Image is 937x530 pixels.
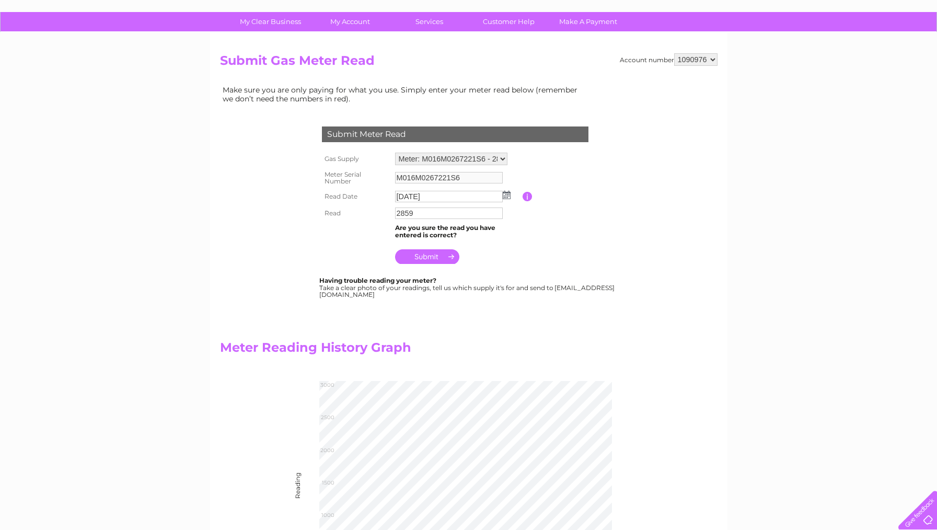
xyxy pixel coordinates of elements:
div: Take a clear photo of your readings, tell us which supply it's for and send to [EMAIL_ADDRESS][DO... [319,277,616,298]
h2: Submit Gas Meter Read [220,53,718,73]
td: Are you sure the read you have entered is correct? [392,222,523,241]
div: Submit Meter Read [322,126,588,142]
th: Read [319,205,392,222]
a: Log out [903,44,927,52]
td: Make sure you are only paying for what you use. Simply enter your meter read below (remember we d... [220,83,586,105]
a: My Account [307,12,393,31]
a: Telecoms [808,44,840,52]
a: Water [753,44,773,52]
a: Blog [846,44,861,52]
input: Information [523,192,533,201]
div: Clear Business is a trading name of Verastar Limited (registered in [GEOGRAPHIC_DATA] No. 3667643... [222,6,716,51]
a: Energy [779,44,802,52]
th: Meter Serial Number [319,168,392,189]
th: Gas Supply [319,150,392,168]
b: Having trouble reading your meter? [319,276,436,284]
img: ... [503,191,511,199]
img: logo.png [33,27,86,59]
a: Services [386,12,472,31]
div: Reading [294,490,301,499]
input: Submit [395,249,459,264]
h2: Meter Reading History Graph [220,340,586,360]
div: Account number [620,53,718,66]
a: Customer Help [466,12,552,31]
th: Read Date [319,188,392,205]
a: 0333 014 3131 [740,5,812,18]
a: Contact [867,44,893,52]
a: Make A Payment [545,12,631,31]
a: My Clear Business [227,12,314,31]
